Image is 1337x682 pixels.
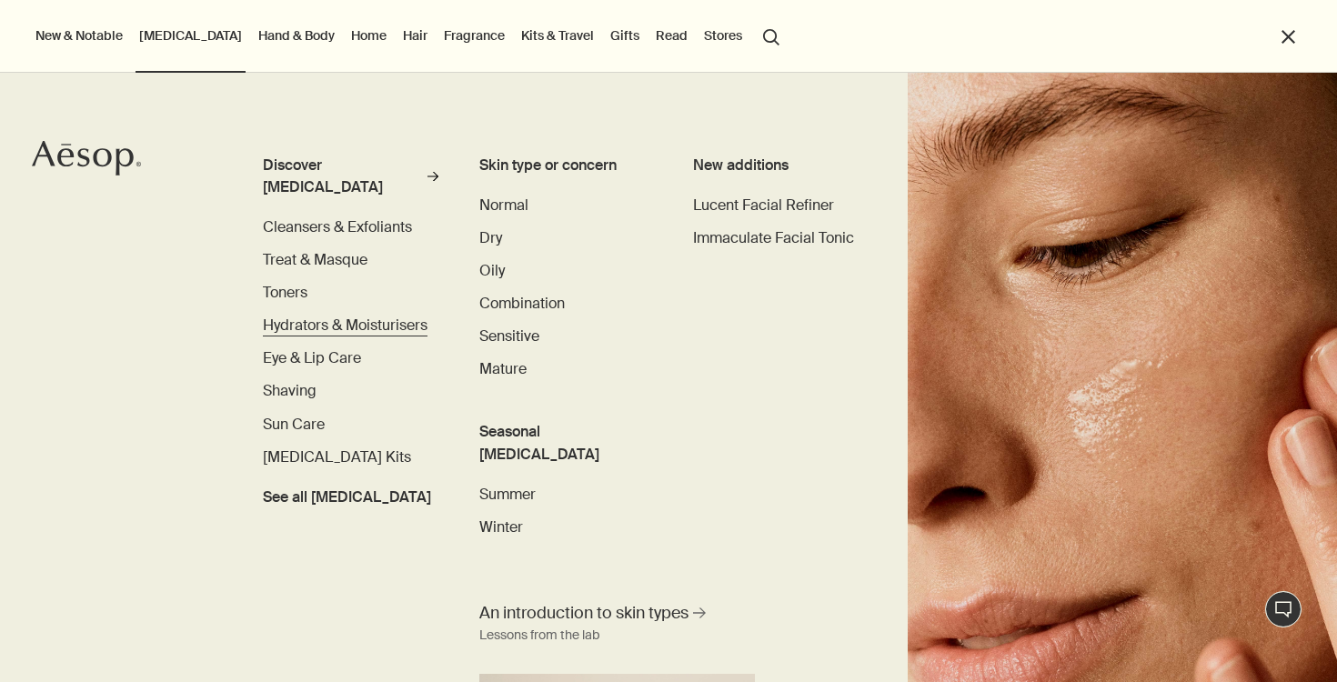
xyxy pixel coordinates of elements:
a: Summer [479,484,536,506]
span: Sun Care [263,415,325,434]
a: Normal [479,195,528,216]
a: Treat & Masque [263,249,367,271]
a: Shaving [263,380,317,402]
a: [MEDICAL_DATA] Kits [263,446,411,468]
button: Live Assistance [1265,591,1302,627]
span: Cleansers & Exfoliants [263,217,412,236]
span: Dry [479,228,502,247]
span: Toners [263,283,307,302]
a: Oily [479,260,505,282]
span: See all Skin Care [263,486,431,508]
h3: Skin type or concern [479,155,654,176]
a: Toners [263,282,307,304]
a: Fragrance [440,24,508,47]
span: Lucent Facial Refiner [693,196,834,215]
a: Hand & Body [255,24,338,47]
a: Dry [479,227,502,249]
a: Cleansers & Exfoliants [263,216,412,238]
span: Combination [479,294,565,313]
span: An introduction to skin types [479,602,689,625]
span: Winter [479,517,523,537]
button: Stores [700,24,746,47]
button: Open search [755,18,788,53]
a: [MEDICAL_DATA] [136,24,246,47]
a: Immaculate Facial Tonic [693,227,854,249]
a: Read [652,24,691,47]
a: Sun Care [263,414,325,436]
span: Normal [479,196,528,215]
span: Treat & Masque [263,250,367,269]
a: Aesop [32,140,141,181]
a: Hair [399,24,431,47]
a: Discover [MEDICAL_DATA] [263,155,438,206]
span: Immaculate Facial Tonic [693,228,854,247]
a: Mature [479,358,527,380]
span: Shaving [263,381,317,400]
button: Close the Menu [1278,26,1299,47]
div: Discover [MEDICAL_DATA] [263,155,423,198]
div: New additions [693,155,868,176]
svg: Aesop [32,140,141,176]
a: Gifts [607,24,643,47]
a: Sensitive [479,326,539,347]
button: New & Notable [32,24,126,47]
a: See all [MEDICAL_DATA] [263,479,431,508]
span: Mature [479,359,527,378]
h3: Seasonal [MEDICAL_DATA] [479,421,654,465]
span: Summer [479,485,536,504]
span: Skin Care Kits [263,447,411,466]
span: Sensitive [479,326,539,346]
a: Combination [479,293,565,315]
a: Kits & Travel [518,24,598,47]
a: Winter [479,517,523,538]
span: Oily [479,261,505,280]
div: Lessons from the lab [479,625,599,647]
span: Eye & Lip Care [263,348,361,367]
img: Woman holding her face with her hands [908,73,1337,682]
a: Hydrators & Moisturisers [263,315,427,336]
a: Eye & Lip Care [263,347,361,369]
span: Hydrators & Moisturisers [263,316,427,335]
a: Home [347,24,390,47]
a: Lucent Facial Refiner [693,195,834,216]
